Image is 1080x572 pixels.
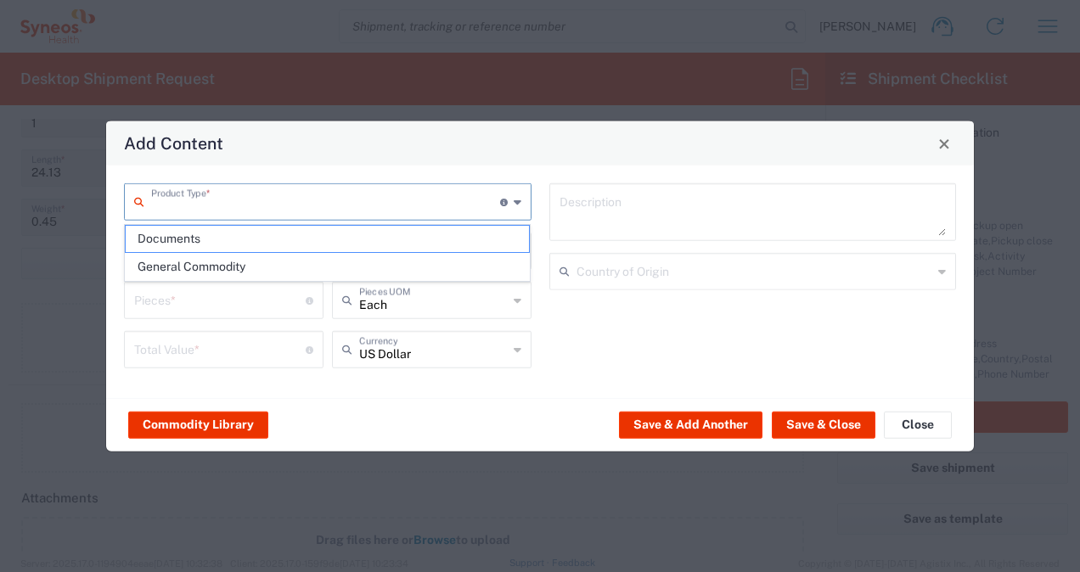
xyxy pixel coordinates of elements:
[932,132,956,155] button: Close
[126,226,530,252] span: Documents
[884,411,952,438] button: Close
[126,254,530,280] span: General Commodity
[772,411,875,438] button: Save & Close
[124,131,223,155] h4: Add Content
[128,411,268,438] button: Commodity Library
[619,411,762,438] button: Save & Add Another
